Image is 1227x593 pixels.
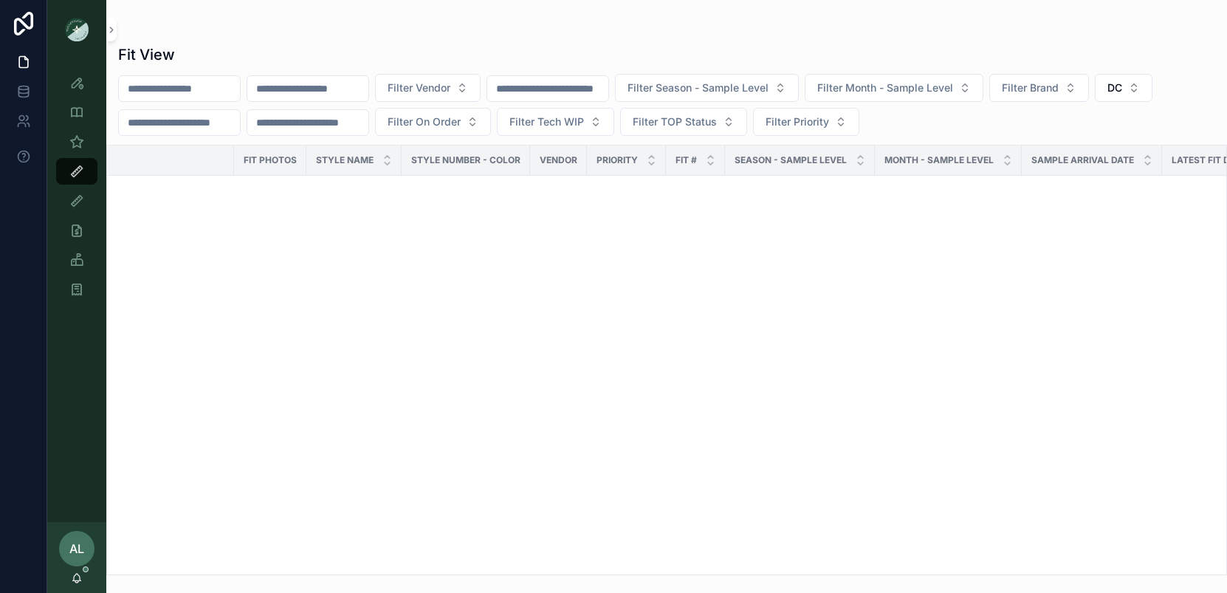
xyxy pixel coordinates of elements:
[620,108,747,136] button: Select Button
[509,114,584,129] span: Filter Tech WIP
[753,108,859,136] button: Select Button
[540,154,577,166] span: Vendor
[1002,80,1059,95] span: Filter Brand
[633,114,717,129] span: Filter TOP Status
[1031,154,1134,166] span: Sample Arrival Date
[676,154,697,166] span: Fit #
[316,154,374,166] span: STYLE NAME
[375,74,481,102] button: Select Button
[65,18,89,41] img: App logo
[989,74,1089,102] button: Select Button
[47,59,106,522] div: scrollable content
[884,154,994,166] span: MONTH - SAMPLE LEVEL
[817,80,953,95] span: Filter Month - Sample Level
[1095,74,1152,102] button: Select Button
[118,44,175,65] h1: Fit View
[388,80,450,95] span: Filter Vendor
[735,154,847,166] span: Season - Sample Level
[628,80,769,95] span: Filter Season - Sample Level
[497,108,614,136] button: Select Button
[805,74,983,102] button: Select Button
[375,108,491,136] button: Select Button
[597,154,638,166] span: PRIORITY
[411,154,520,166] span: Style Number - Color
[615,74,799,102] button: Select Button
[766,114,829,129] span: Filter Priority
[244,154,297,166] span: Fit Photos
[69,540,84,558] span: AL
[1107,80,1122,95] span: DC
[388,114,461,129] span: Filter On Order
